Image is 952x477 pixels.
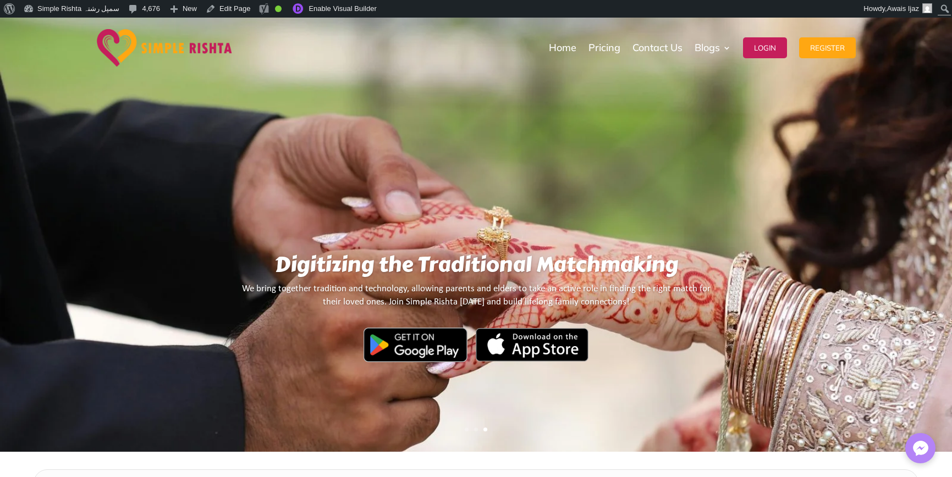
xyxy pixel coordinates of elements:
[743,37,787,58] button: Login
[799,20,856,75] a: Register
[275,5,282,12] div: Good
[483,428,487,431] a: 3
[549,20,576,75] a: Home
[588,20,620,75] a: Pricing
[632,20,683,75] a: Contact Us
[474,428,478,431] a: 2
[240,252,712,282] h1: Digitizing the Traditional Matchmaking
[364,328,467,362] img: Google Play
[695,20,731,75] a: Blogs
[799,37,856,58] button: Register
[465,428,469,431] a: 1
[910,437,932,459] img: Messenger
[743,20,787,75] a: Login
[887,4,919,13] span: Awais Ijaz
[240,282,712,366] : We bring together tradition and technology, allowing parents and elders to take an active role in...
